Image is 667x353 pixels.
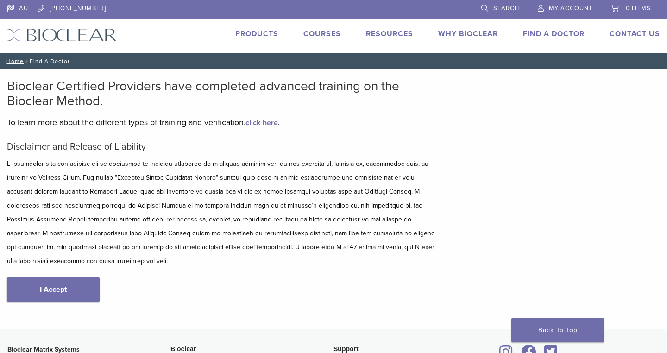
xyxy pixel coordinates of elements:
h5: Disclaimer and Release of Liability [7,141,438,152]
a: click here [245,118,278,127]
a: Products [235,29,278,38]
p: L ipsumdolor sita con adipisc eli se doeiusmod te Incididu utlaboree do m aliquae adminim ven qu ... [7,157,438,268]
a: Why Bioclear [438,29,498,38]
a: Contact Us [610,29,660,38]
h2: Bioclear Certified Providers have completed advanced training on the Bioclear Method. [7,79,438,108]
a: Home [4,58,24,64]
a: Resources [366,29,413,38]
a: Courses [303,29,341,38]
img: Bioclear [7,28,117,42]
span: Search [493,5,519,12]
a: I Accept [7,277,100,302]
span: Bioclear [170,345,196,353]
a: Back To Top [511,318,604,342]
span: / [24,59,30,63]
span: Support [333,345,359,353]
span: 0 items [626,5,651,12]
a: Find A Doctor [523,29,585,38]
span: My Account [549,5,592,12]
p: To learn more about the different types of training and verification, . [7,115,438,129]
